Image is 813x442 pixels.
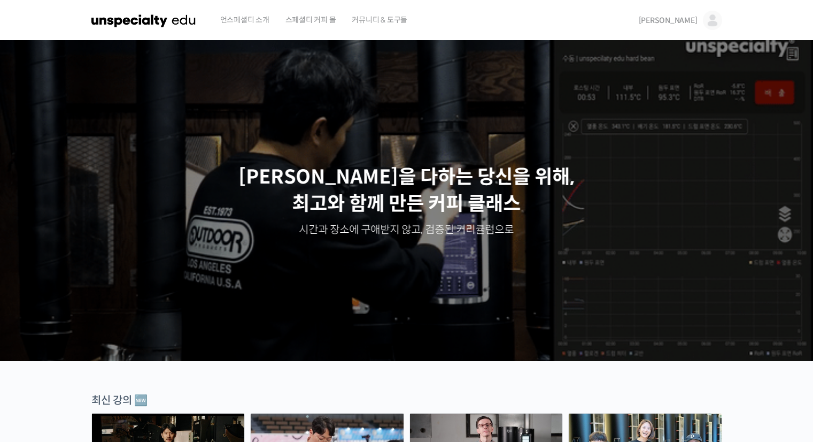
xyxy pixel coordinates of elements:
[91,393,722,408] div: 최신 강의 🆕
[639,16,698,25] span: [PERSON_NAME]
[11,223,803,238] p: 시간과 장소에 구애받지 않고, 검증된 커리큘럼으로
[11,164,803,218] p: [PERSON_NAME]을 다하는 당신을 위해, 최고와 함께 만든 커피 클래스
